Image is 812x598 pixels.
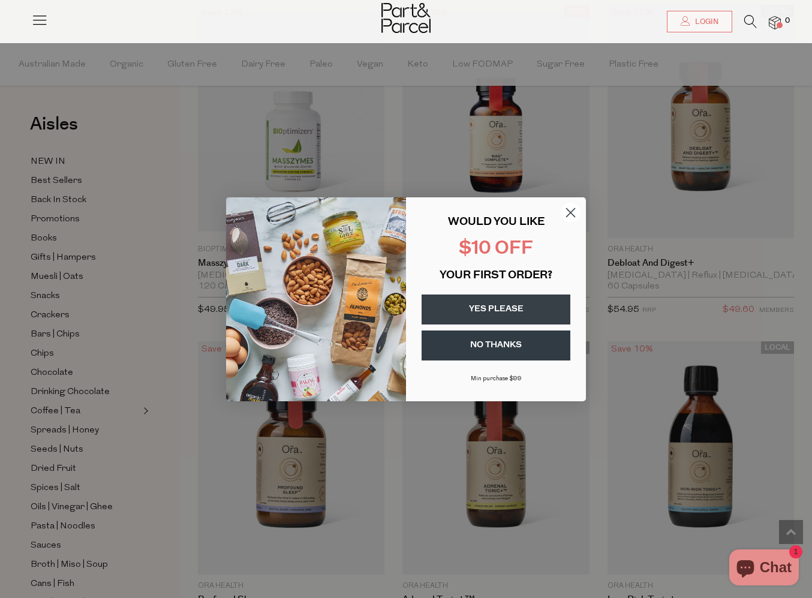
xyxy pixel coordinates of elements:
[448,217,545,228] span: WOULD YOU LIKE
[440,271,552,281] span: YOUR FIRST ORDER?
[692,17,718,27] span: Login
[769,16,781,29] a: 0
[226,197,406,401] img: 43fba0fb-7538-40bc-babb-ffb1a4d097bc.jpeg
[422,295,570,324] button: YES PLEASE
[422,330,570,360] button: NO THANKS
[667,11,732,32] a: Login
[782,16,793,26] span: 0
[459,240,533,259] span: $10 OFF
[381,3,431,33] img: Part&Parcel
[471,375,522,382] span: Min purchase $99
[560,202,581,223] button: Close dialog
[726,549,802,588] inbox-online-store-chat: Shopify online store chat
